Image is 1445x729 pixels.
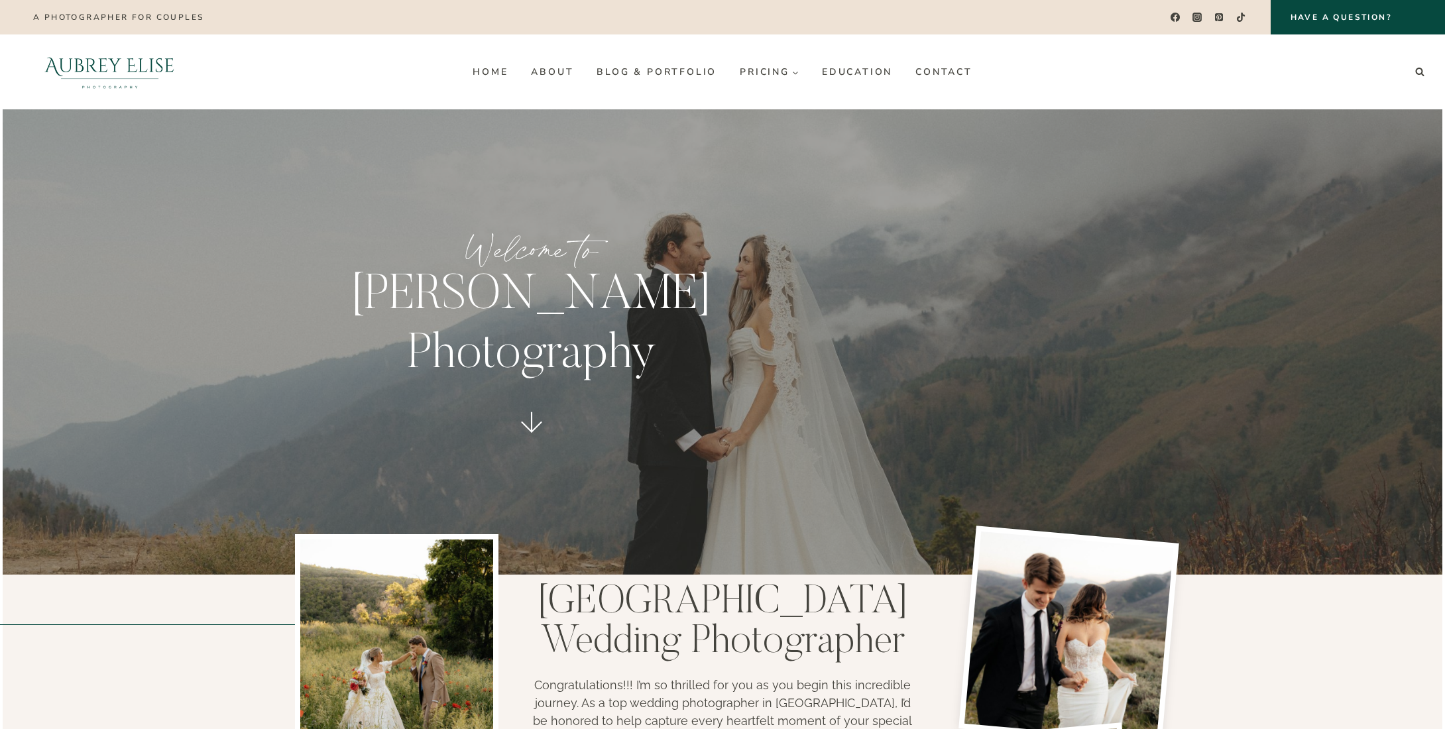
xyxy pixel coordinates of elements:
a: TikTok [1232,8,1251,27]
img: Aubrey Elise Photography [16,34,203,109]
a: Contact [904,62,984,83]
a: Pricing [728,62,811,83]
a: Home [461,62,520,83]
a: About [520,62,585,83]
a: Pinterest [1210,8,1229,27]
p: [PERSON_NAME] Photography [310,268,754,386]
span: Pricing [740,67,799,77]
nav: Primary [461,62,984,83]
a: Blog & Portfolio [585,62,728,83]
p: Welcome to [310,225,754,274]
a: Facebook [1165,8,1185,27]
p: A photographer for couples [33,13,203,22]
button: View Search Form [1411,63,1429,82]
a: Instagram [1188,8,1207,27]
a: Education [810,62,903,83]
h1: [GEOGRAPHIC_DATA] Wedding Photographer [528,583,918,663]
